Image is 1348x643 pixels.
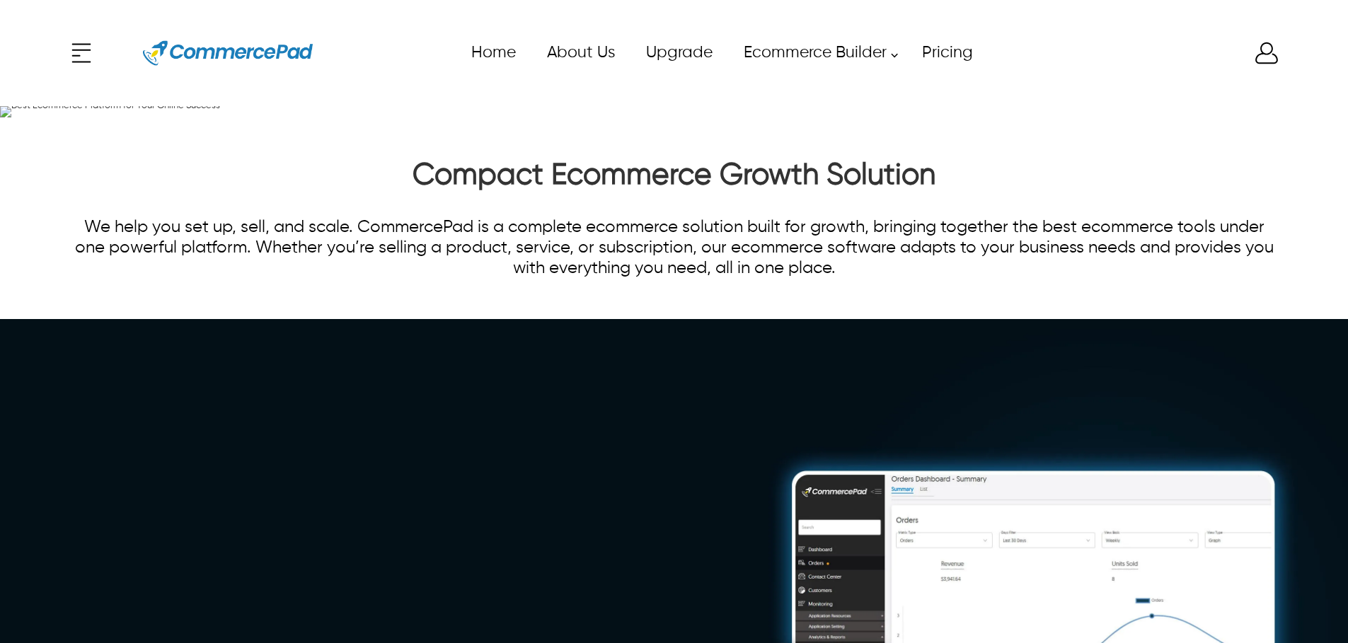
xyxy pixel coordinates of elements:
a: Pricing [906,37,988,69]
a: Website Logo for Commerce Pad [131,21,325,85]
h2: Compact Ecommerce Growth Solution [67,158,1281,200]
a: Ecommerce Builder [727,37,906,69]
a: About Us [531,37,630,69]
img: Website Logo for Commerce Pad [143,21,313,85]
a: Upgrade [630,37,727,69]
a: Home [455,37,531,69]
p: We help you set up, sell, and scale. CommercePad is a complete ecommerce solution built for growt... [67,217,1281,279]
